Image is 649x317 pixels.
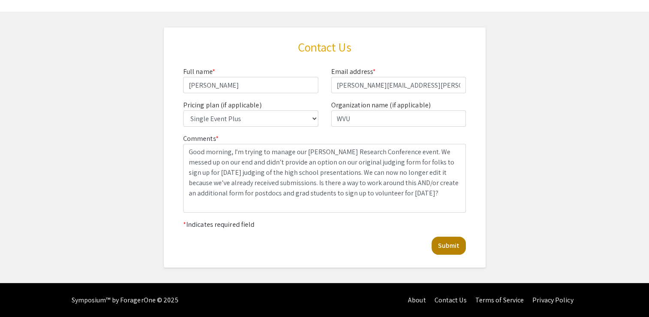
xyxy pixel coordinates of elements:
[475,296,524,305] a: Terms of Service
[183,219,466,230] p: Indicates required field
[331,77,466,93] input: Enter email
[408,296,426,305] a: About
[183,40,466,55] h1: Contact Us
[331,100,431,110] label: Organization name (if applicable)
[183,100,262,110] label: Pricing plan (if applicable)
[183,77,318,93] input: Enter full name
[532,296,573,305] a: Privacy Policy
[432,237,466,255] button: Submit
[6,278,36,311] iframe: Chat
[183,67,215,77] label: Full name
[331,67,376,77] label: Email address
[331,110,466,127] input: Enter organization
[434,296,466,305] a: Contact Us
[183,134,219,144] label: Comments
